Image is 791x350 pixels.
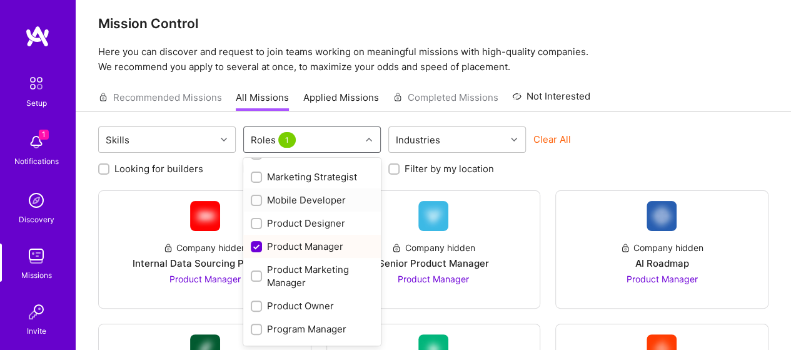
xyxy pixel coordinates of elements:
[418,201,448,231] img: Company Logo
[251,299,373,312] div: Product Owner
[24,130,49,155] img: bell
[533,133,571,146] button: Clear All
[23,70,49,96] img: setup
[303,91,379,111] a: Applied Missions
[378,257,488,270] div: Senior Product Manager
[405,162,494,175] label: Filter by my location
[163,241,246,254] div: Company hidden
[103,131,133,149] div: Skills
[248,131,301,149] div: Roles
[39,130,49,140] span: 1
[647,201,677,231] img: Company Logo
[251,170,373,183] div: Marketing Strategist
[98,44,768,75] p: Here you can discover and request to join teams working on meaningful missions with high-quality ...
[221,136,227,143] i: icon Chevron
[511,136,517,143] i: icon Chevron
[190,201,220,231] img: Company Logo
[114,162,203,175] label: Looking for builders
[169,274,241,284] span: Product Manager
[109,201,301,298] a: Company LogoCompany hiddenInternal Data Sourcing PlatformProduct Manager
[512,89,590,111] a: Not Interested
[133,257,277,270] div: Internal Data Sourcing Platform
[19,213,54,226] div: Discovery
[26,96,47,110] div: Setup
[635,257,688,270] div: AI Roadmap
[278,132,296,148] span: 1
[24,244,49,269] img: teamwork
[620,241,703,254] div: Company hidden
[251,322,373,336] div: Program Manager
[236,91,289,111] a: All Missions
[24,188,49,213] img: discovery
[566,201,758,298] a: Company LogoCompany hiddenAI RoadmapProduct Manager
[626,274,697,284] span: Product Manager
[25,25,50,48] img: logo
[14,155,59,168] div: Notifications
[393,131,443,149] div: Industries
[391,241,475,254] div: Company hidden
[251,193,373,207] div: Mobile Developer
[251,217,373,230] div: Product Designer
[398,274,469,284] span: Product Manager
[24,299,49,324] img: Invite
[337,201,529,298] a: Company LogoCompany hiddenSenior Product ManagerProduct Manager
[251,240,373,253] div: Product Manager
[98,16,768,31] h3: Mission Control
[27,324,46,337] div: Invite
[21,269,52,282] div: Missions
[251,263,373,289] div: Product Marketing Manager
[366,136,372,143] i: icon Chevron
